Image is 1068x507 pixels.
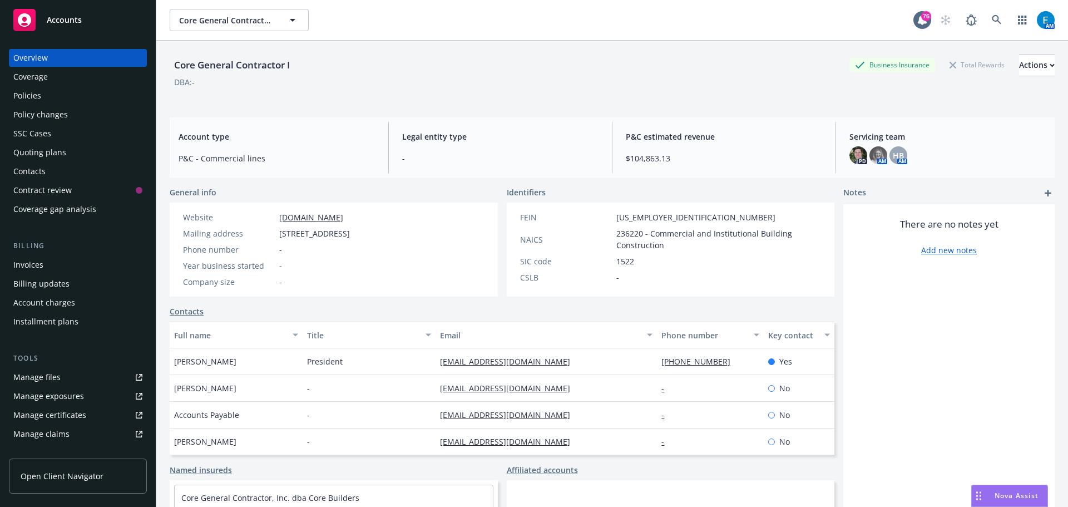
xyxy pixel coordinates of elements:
[616,272,619,283] span: -
[1037,11,1055,29] img: photo
[9,125,147,142] a: SSC Cases
[21,470,103,482] span: Open Client Navigator
[934,9,957,31] a: Start snowing
[893,150,904,161] span: HB
[9,406,147,424] a: Manage certificates
[661,410,673,420] a: -
[849,131,1046,142] span: Servicing team
[661,383,673,393] a: -
[13,444,66,462] div: Manage BORs
[9,106,147,124] a: Policy changes
[402,152,599,164] span: -
[9,181,147,199] a: Contract review
[174,76,195,88] div: DBA: -
[616,255,634,267] span: 1522
[1011,9,1034,31] a: Switch app
[13,256,43,274] div: Invoices
[520,234,612,245] div: NAICS
[626,131,822,142] span: P&C estimated revenue
[174,382,236,394] span: [PERSON_NAME]
[13,406,86,424] div: Manage certificates
[960,9,982,31] a: Report a Bug
[849,146,867,164] img: photo
[279,212,343,223] a: [DOMAIN_NAME]
[13,200,96,218] div: Coverage gap analysis
[9,425,147,443] a: Manage claims
[436,322,657,348] button: Email
[13,313,78,331] div: Installment plans
[661,329,746,341] div: Phone number
[944,58,1010,72] div: Total Rewards
[47,16,82,24] span: Accounts
[179,131,375,142] span: Account type
[13,144,66,161] div: Quoting plans
[170,186,216,198] span: General info
[402,131,599,142] span: Legal entity type
[179,152,375,164] span: P&C - Commercial lines
[921,244,977,256] a: Add new notes
[174,329,286,341] div: Full name
[661,436,673,447] a: -
[13,125,51,142] div: SSC Cases
[440,436,579,447] a: [EMAIL_ADDRESS][DOMAIN_NAME]
[900,218,998,231] span: There are no notes yet
[307,436,310,447] span: -
[303,322,436,348] button: Title
[183,260,275,272] div: Year business started
[849,58,935,72] div: Business Insurance
[921,11,931,21] div: 76
[307,356,343,367] span: President
[440,383,579,393] a: [EMAIL_ADDRESS][DOMAIN_NAME]
[307,409,310,421] span: -
[661,356,739,367] a: [PHONE_NUMBER]
[279,260,282,272] span: -
[170,9,309,31] button: Core General Contractor I
[279,244,282,255] span: -
[1019,55,1055,76] div: Actions
[181,493,359,503] a: Core General Contractor, Inc. dba Core Builders
[520,272,612,283] div: CSLB
[13,68,48,86] div: Coverage
[13,87,41,105] div: Policies
[279,228,350,239] span: [STREET_ADDRESS]
[657,322,763,348] button: Phone number
[9,444,147,462] a: Manage BORs
[9,275,147,293] a: Billing updates
[13,49,48,67] div: Overview
[9,387,147,405] a: Manage exposures
[307,382,310,394] span: -
[9,368,147,386] a: Manage files
[13,275,70,293] div: Billing updates
[174,356,236,367] span: [PERSON_NAME]
[9,144,147,161] a: Quoting plans
[13,181,72,199] div: Contract review
[9,256,147,274] a: Invoices
[13,387,84,405] div: Manage exposures
[971,485,1048,507] button: Nova Assist
[279,276,282,288] span: -
[995,491,1039,500] span: Nova Assist
[626,152,822,164] span: $104,863.13
[616,228,822,251] span: 236220 - Commercial and Institutional Building Construction
[183,276,275,288] div: Company size
[764,322,834,348] button: Key contact
[440,356,579,367] a: [EMAIL_ADDRESS][DOMAIN_NAME]
[507,186,546,198] span: Identifiers
[779,409,790,421] span: No
[9,163,147,180] a: Contacts
[174,409,239,421] span: Accounts Payable
[440,410,579,420] a: [EMAIL_ADDRESS][DOMAIN_NAME]
[1019,54,1055,76] button: Actions
[843,186,866,200] span: Notes
[170,322,303,348] button: Full name
[869,146,887,164] img: photo
[183,211,275,223] div: Website
[440,329,640,341] div: Email
[13,163,46,180] div: Contacts
[183,228,275,239] div: Mailing address
[779,356,792,367] span: Yes
[779,436,790,447] span: No
[986,9,1008,31] a: Search
[13,368,61,386] div: Manage files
